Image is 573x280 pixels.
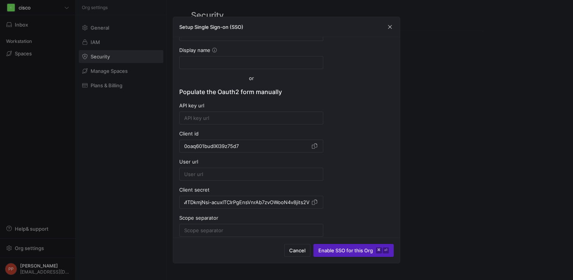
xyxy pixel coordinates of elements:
div: User url [179,159,323,165]
kbd: ⏎ [383,247,389,253]
h3: Setup Single Sign-on (SSO) [179,24,243,30]
input: Scope separator [184,227,318,233]
div: API key url [179,102,323,109]
input: Client secret [184,199,309,205]
div: Client id [179,131,323,137]
button: Enable SSO for this Org⌘⏎ [313,244,394,257]
div: Scope separator [179,215,323,221]
kbd: ⌘ [376,247,382,253]
div: Display name [179,47,323,53]
span: Cancel [289,247,305,253]
h4: Populate the Oauth2 form manually [179,87,323,96]
input: Client id [184,143,309,149]
input: User url [184,171,318,177]
span: Enable SSO for this Org [318,247,389,253]
button: Cancel [284,244,310,257]
div: Client secret [179,187,323,193]
span: or [249,75,254,81]
input: API key url [184,115,318,121]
